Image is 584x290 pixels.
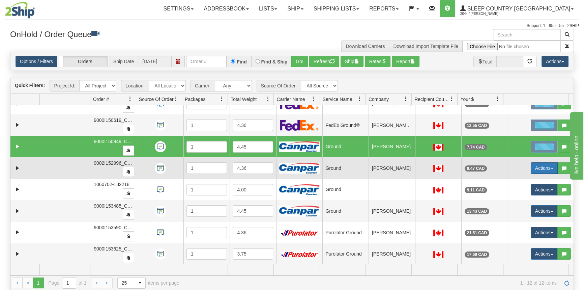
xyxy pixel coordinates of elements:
[369,136,415,158] td: [PERSON_NAME]
[13,185,22,194] a: Expand
[282,0,308,17] a: Ship
[542,56,568,67] button: Actions
[276,96,305,103] span: Carrier Name
[279,141,320,152] img: Canpar
[322,243,369,265] td: Purolator Ground
[237,59,247,64] label: Find
[5,4,62,12] div: live help - online
[433,187,443,193] img: CA
[94,160,137,166] span: 9002I152996_CATH
[261,59,288,64] label: Find & Ship
[322,222,369,243] td: Purolator Ground
[309,56,339,67] button: Refresh
[5,23,579,29] div: Support: 1 - 855 - 55 - 2SHIP
[433,165,443,172] img: CA
[123,231,134,241] button: Copy to clipboard
[155,120,166,131] img: API
[191,80,215,91] span: Carrier:
[279,163,320,174] img: Canpar
[531,248,558,260] button: Actions
[322,179,369,201] td: Ground
[123,167,134,177] button: Copy to clipboard
[170,93,182,105] a: Source Of Order filter column settings
[369,200,415,222] td: [PERSON_NAME]
[139,96,174,103] span: Source Of Order
[216,93,228,105] a: Packages filter column settings
[492,93,503,105] a: Your $ filter column settings
[473,56,497,67] span: Total
[369,114,415,136] td: [PERSON_NAME] BEAR
[155,248,166,260] img: API
[94,225,137,230] span: 9000I153590_CATH
[341,56,363,67] button: Ship
[465,123,489,129] div: 12.55 CAD
[123,124,134,134] button: Copy to clipboard
[13,250,22,258] a: Expand
[158,0,199,17] a: Settings
[121,80,149,91] span: Location:
[49,277,87,289] span: Page of 1
[279,230,320,236] img: Purolator
[257,80,301,91] span: Source Of Order:
[446,93,457,105] a: Recipient Country filter column settings
[393,44,458,49] a: Download Import Template File
[322,136,369,158] td: Ground
[465,165,487,172] div: 8.47 CAD
[155,206,166,217] img: API
[433,230,443,236] img: CA
[460,96,474,103] span: Your $
[414,96,449,103] span: Recipient Country
[13,121,22,129] a: Expand
[62,278,76,288] input: Page 1
[185,96,205,103] span: Packages
[189,280,557,286] span: 1 - 12 of 12 items
[322,157,369,179] td: Ground
[279,184,320,195] img: Canpar
[493,29,561,41] input: Search
[13,207,22,215] a: Expand
[400,93,411,105] a: Company filter column settings
[94,246,137,252] span: 9000I153625_CATH
[93,96,109,103] span: Order #
[354,93,366,105] a: Service Name filter column settings
[465,144,487,150] div: 7.74 CAD
[33,278,43,288] span: Page 1
[369,96,389,103] span: Company
[135,278,145,288] span: select
[254,0,282,17] a: Lists
[10,78,574,94] div: grid toolbar
[561,278,572,288] a: Refresh
[568,110,583,179] iframe: chat widget
[117,277,179,289] span: items per page
[94,139,137,144] span: 9000I150949_CATH
[323,96,352,103] span: Service Name
[531,227,558,238] button: Actions
[123,146,134,156] button: Copy to clipboard
[322,114,369,136] td: FedEx Ground®
[433,144,443,151] img: CA
[122,280,130,286] span: 25
[109,56,138,67] span: Ship Date
[309,0,364,17] a: Shipping lists
[322,200,369,222] td: Ground
[5,2,35,19] img: logo2044.jpg
[560,29,574,41] button: Search
[465,230,489,236] div: 21.51 CAD
[465,187,487,193] div: 9.11 CAD
[123,103,134,113] button: Copy to clipboard
[94,203,137,209] span: 9000I153485_CATH
[433,251,443,258] img: CA
[13,164,22,173] a: Expand
[455,0,579,17] a: Sleep Country [GEOGRAPHIC_DATA] 2044 / [PERSON_NAME]
[364,0,404,17] a: Reports
[531,162,558,174] button: Actions
[279,206,320,216] img: Canpar
[123,253,134,263] button: Copy to clipboard
[531,205,558,217] button: Actions
[123,210,134,220] button: Copy to clipboard
[155,227,166,238] img: API
[231,96,257,103] span: Total Weight
[155,163,166,174] img: API
[433,122,443,129] img: CA
[13,142,22,151] a: Expand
